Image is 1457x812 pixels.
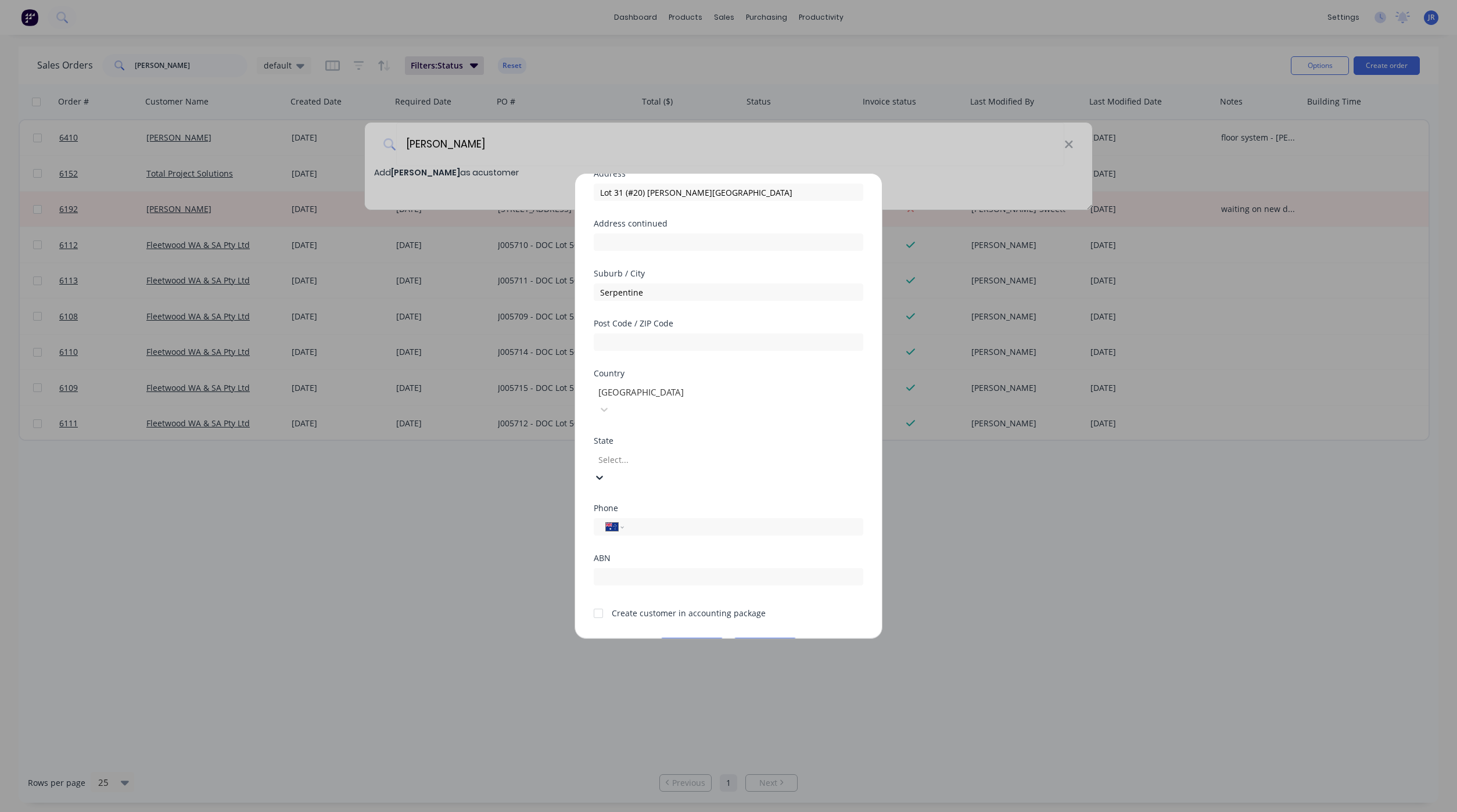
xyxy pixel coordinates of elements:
button: Save [660,638,724,656]
button: Cancel [733,638,797,656]
div: Country [594,369,863,378]
div: State [594,437,863,445]
div: Address [594,170,863,178]
div: Create customer in accounting package [612,607,766,619]
div: ABN [594,554,863,562]
div: Phone [594,504,863,512]
div: Address continued [594,220,863,228]
div: Suburb / City [594,270,863,278]
div: Post Code / ZIP Code [594,319,863,328]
